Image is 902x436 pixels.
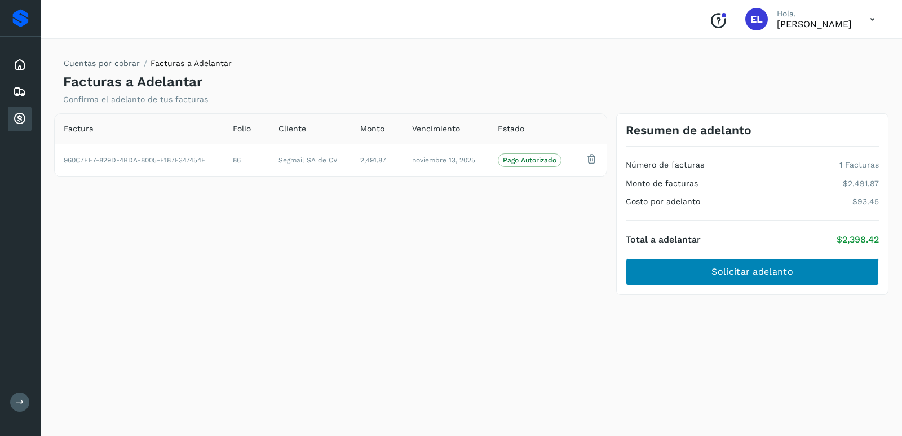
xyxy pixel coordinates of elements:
[626,179,698,188] h4: Monto de facturas
[839,160,879,170] p: 1 Facturas
[360,156,386,164] span: 2,491.87
[777,9,852,19] p: Hola,
[8,80,32,104] div: Embarques
[63,74,202,90] h4: Facturas a Adelantar
[278,123,306,135] span: Cliente
[777,19,852,29] p: Erick López Segura
[626,234,701,245] h4: Total a adelantar
[626,123,751,137] h3: Resumen de adelanto
[64,59,140,68] a: Cuentas por cobrar
[8,52,32,77] div: Inicio
[626,258,879,285] button: Solicitar adelanto
[269,144,351,176] td: Segmail SA de CV
[412,123,460,135] span: Vencimiento
[837,234,879,245] p: $2,398.42
[412,156,475,164] span: noviembre 13, 2025
[852,197,879,206] p: $93.45
[63,95,208,104] p: Confirma el adelanto de tus facturas
[626,160,704,170] h4: Número de facturas
[360,123,384,135] span: Monto
[151,59,232,68] span: Facturas a Adelantar
[224,144,269,176] td: 86
[503,156,556,164] p: Pago Autorizado
[626,197,700,206] h4: Costo por adelanto
[233,123,251,135] span: Folio
[8,107,32,131] div: Cuentas por cobrar
[64,123,94,135] span: Factura
[498,123,524,135] span: Estado
[63,58,232,74] nav: breadcrumb
[711,266,793,278] span: Solicitar adelanto
[843,179,879,188] p: $2,491.87
[55,144,224,176] td: 960C7EF7-829D-4BDA-8005-F187F347454E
